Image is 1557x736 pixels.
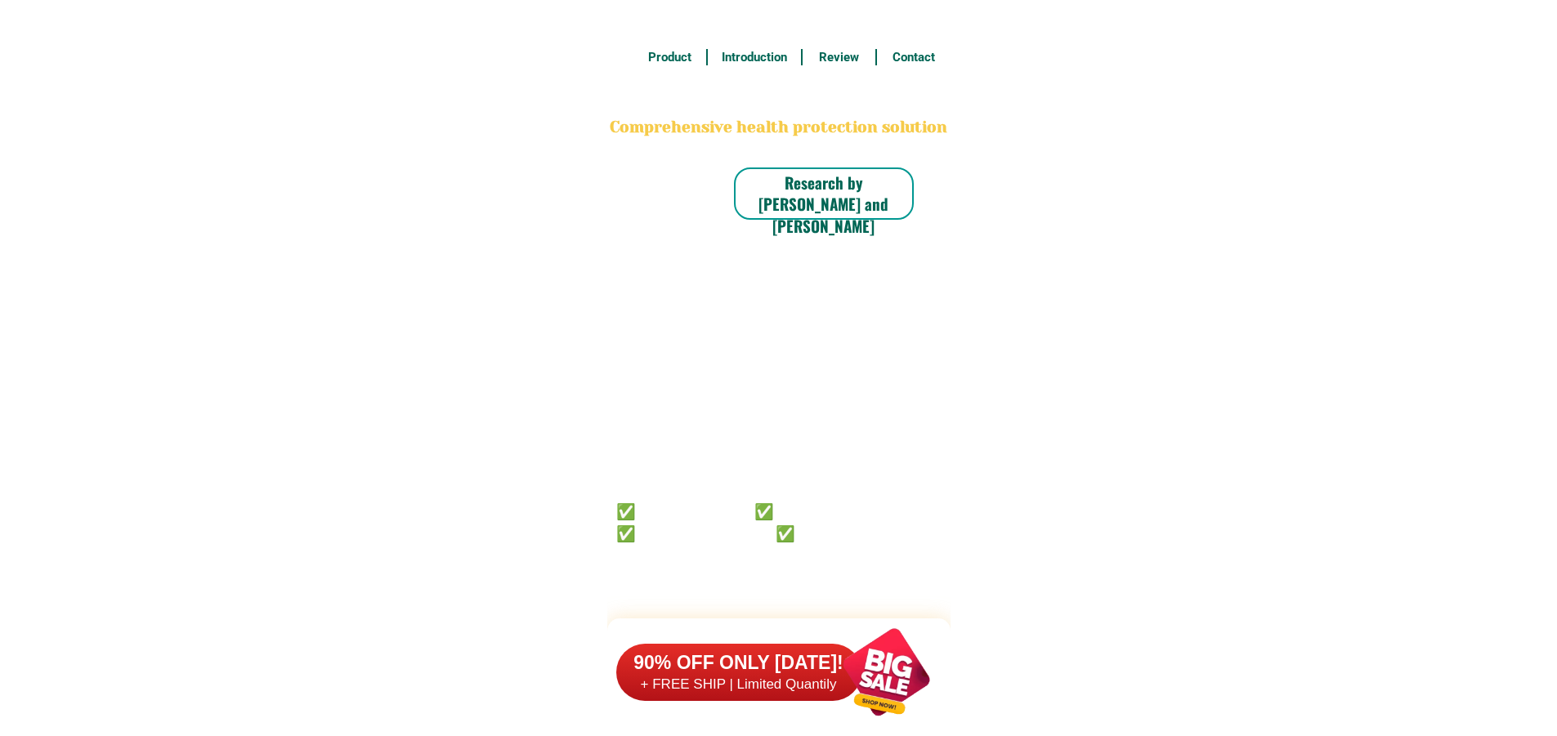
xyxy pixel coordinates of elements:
[616,651,861,676] h6: 90% OFF ONLY [DATE]!
[607,631,951,675] h2: FAKE VS ORIGINAL
[616,499,896,542] h6: ✅ 𝙰𝚗𝚝𝚒 𝙲𝚊𝚗𝚌𝚎𝚛 ✅ 𝙰𝚗𝚝𝚒 𝚂𝚝𝚛𝚘𝚔𝚎 ✅ 𝙰𝚗𝚝𝚒 𝙳𝚒𝚊𝚋𝚎𝚝𝚒𝚌 ✅ 𝙳𝚒𝚊𝚋𝚎𝚝𝚎𝚜
[607,9,951,33] h3: FREE SHIPPING NATIONWIDE
[642,48,697,67] h6: Product
[716,48,792,67] h6: Introduction
[812,48,867,67] h6: Review
[886,48,942,67] h6: Contact
[734,172,914,237] h6: Research by [PERSON_NAME] and [PERSON_NAME]
[607,78,951,117] h2: BONA VITA COFFEE
[607,116,951,140] h2: Comprehensive health protection solution
[616,676,861,694] h6: + FREE SHIP | Limited Quantily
